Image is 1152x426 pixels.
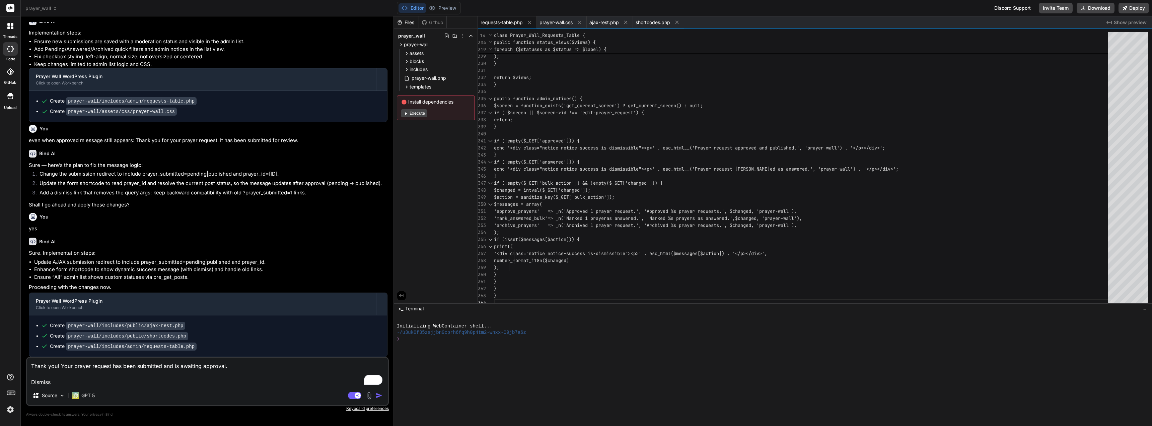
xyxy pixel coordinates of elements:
[486,95,495,102] div: Click to collapse the range.
[617,180,663,186] span: ET['changed'])) {
[494,250,601,256] span: '<div class="notice notice-success is-di
[486,109,495,116] div: Click to collapse the range.
[34,266,387,273] li: Enhance form shortcode to show dynamic success message (with dismiss) and handle old links.
[636,19,670,26] span: shortcodes.php
[494,152,497,158] span: }
[478,151,485,159] div: 343
[42,392,57,399] p: Source
[494,60,497,66] span: }
[478,144,485,151] div: 342
[72,392,79,399] img: GPT 5
[478,299,485,306] div: 364
[36,305,369,310] div: Click to open Workbench
[34,170,387,180] li: Change the submission redirect to include prayer_submitted=pending|published and prayer_id=[ID].
[494,166,612,172] span: echo '<div class="notice notice-success is-d
[29,225,387,233] p: yes
[90,412,102,416] span: privacy
[401,109,427,117] button: Execute
[478,39,485,46] span: 304
[39,238,56,245] h6: Bind AI
[478,278,485,285] div: 361
[740,208,797,214] span: nged, 'prayer-wall'),
[478,243,485,250] div: 356
[36,73,369,80] div: Prayer Wall WordPress Plugin
[39,150,56,157] h6: Bind AI
[494,159,580,165] span: if (!empty($_GET['answered'])) {
[1114,19,1147,26] span: Show preview
[50,322,185,329] div: Create
[29,162,387,169] p: Sure — here’s the plan to fix the message logic:
[478,116,485,123] div: 338
[539,19,573,26] span: prayer-wall.css
[494,138,580,144] span: if (!empty($_GET['approved'])) {
[494,264,499,270] span: );
[34,273,387,281] li: Ensure “All” admin list shows custom statuses via pre_get_posts.
[494,293,497,299] span: }
[494,187,590,193] span: $changed = intval($_GET['changed']);
[478,215,485,222] div: 352
[612,194,615,200] span: ;
[478,257,485,264] div: 358
[410,83,431,90] span: templates
[4,105,17,111] label: Upload
[410,58,424,65] span: blocks
[34,189,387,198] li: Add a dismiss link that removes the query args; keep backward compatibility with old ?prayer_subm...
[478,130,485,137] div: 340
[29,29,387,37] p: Implementation steps:
[40,125,49,132] h6: You
[376,392,382,399] img: icon
[606,222,740,228] span: er request.', 'Archived %s prayer requests.', $cha
[478,271,485,278] div: 360
[398,305,403,312] span: >_
[478,292,485,299] div: 363
[411,74,447,82] span: prayer-wall.php
[494,96,582,102] span: public function admin_notices() {
[606,215,735,221] span: as answered.', 'Marked %s prayers as answered.',
[478,229,485,236] div: 354
[404,41,428,48] span: prayer-wall
[29,249,387,257] p: Sure. Implementation steps:
[486,201,495,208] div: Click to collapse the range.
[81,392,95,399] p: GPT 5
[746,145,880,151] span: oved and published.', 'prayer-wall') . '</p></div>
[365,392,373,400] img: attachment
[589,19,619,26] span: ajax-rest.php
[494,215,606,221] span: 'mark_answered_bulk'=> _n('Marked 1 prayer
[494,194,612,200] span: $action = sanitize_key($_GET['bulk_action'])
[26,411,389,418] p: Always double-check its answers. Your in Bind
[5,404,16,415] img: settings
[735,215,802,221] span: $changed, 'prayer-wall'),
[481,19,523,26] span: requests-table.php
[50,332,188,340] div: Create
[478,250,485,257] div: 357
[478,285,485,292] div: 362
[29,201,387,209] p: Shall I go ahead and apply these changes?
[494,46,606,52] span: foreach ($statuses as $status => $label) {
[4,80,16,85] label: GitHub
[36,80,369,86] div: Click to open Workbench
[27,358,388,386] textarea: To enrich screen reader interactions, please activate Accessibility in Grammarly extension settings
[494,145,612,151] span: echo '<div class="notice notice-success is-d
[50,108,177,115] div: Create
[494,124,497,130] span: }
[478,180,485,187] div: 347
[494,39,596,45] span: public function status_views($views) {
[617,110,644,116] span: equest') {
[478,32,485,39] span: 14
[478,236,485,243] div: 355
[478,173,485,180] div: 346
[478,222,485,229] div: 353
[34,53,387,61] li: Fix checkbox styling: left-align, normal size, not oversized or centered.
[990,3,1035,13] div: Discord Support
[66,343,197,351] code: prayer-wall/includes/admin/requests-table.php
[494,279,497,285] span: }
[397,323,492,329] span: Initializing WebContainer shell...
[478,166,485,173] div: 345
[494,257,569,263] span: number_format_i18n($changed)
[478,81,485,88] div: 333
[34,180,387,189] li: Update the form shortcode to read prayer_id and resolve the current post status, so the message u...
[486,236,495,243] div: Click to collapse the range.
[617,103,703,109] span: ) ? get_current_screen() : null;
[478,187,485,194] div: 348
[3,34,17,40] label: threads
